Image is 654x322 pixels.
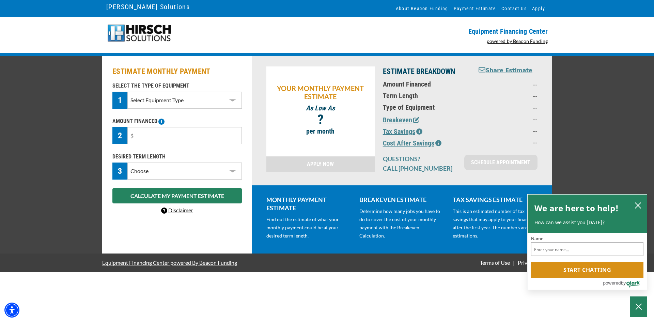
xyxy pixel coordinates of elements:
a: Equipment Financing Center powered By Beacon Funding - open in a new tab [102,254,237,271]
a: [PERSON_NAME] Solutions [106,1,190,13]
p: -- [478,138,538,146]
p: Determine how many jobs you have to do to cover the cost of your monthly payment with the Breakev... [359,207,444,240]
img: logo [106,24,172,43]
div: olark chatbox [527,194,647,290]
p: ESTIMATE BREAKDOWN [383,66,470,77]
p: Term Length [383,92,470,100]
div: Accessibility Menu [4,303,19,318]
input: Name [531,242,643,256]
p: SELECT THE TYPE OF EQUIPMENT [112,82,242,90]
p: Amount Financed [383,80,470,88]
p: -- [478,92,538,100]
button: Breakeven [383,115,419,125]
a: Privacy Policy - open in a new tab [516,259,552,266]
p: CALL [PHONE_NUMBER] [383,164,456,172]
span: powered [603,279,621,287]
p: TAX SAVINGS ESTIMATE [453,196,538,204]
a: Powered by Olark [603,278,647,290]
button: Share Estimate [479,66,532,75]
div: 2 [112,127,127,144]
p: BREAKEVEN ESTIMATE [359,196,444,204]
p: How can we assist you [DATE]? [534,219,640,226]
div: 1 [112,92,127,109]
a: SCHEDULE APPOINTMENT [464,155,538,170]
label: Name [531,236,643,241]
p: -- [478,80,538,88]
button: Close Chatbox [630,296,647,317]
input: $ [127,127,242,144]
p: per month [270,127,371,135]
p: -- [478,103,538,111]
button: close chatbox [633,200,643,210]
p: As Low As [270,104,371,112]
a: powered by Beacon Funding - open in a new tab [487,38,548,44]
h2: We are here to help! [534,201,619,215]
p: -- [478,126,538,135]
a: Terms of Use - open in a new tab [479,259,511,266]
p: DESIRED TERM LENGTH [112,153,242,161]
button: Tax Savings [383,126,422,137]
span: | [513,259,515,266]
div: 3 [112,163,127,180]
p: QUESTIONS? [383,155,456,163]
a: APPLY NOW [266,156,375,172]
p: Type of Equipment [383,103,470,111]
button: Start chatting [531,262,643,278]
h2: ESTIMATE MONTHLY PAYMENT [112,66,242,77]
p: ? [270,116,371,124]
p: MONTHLY PAYMENT ESTIMATE [266,196,351,212]
button: Cost After Savings [383,138,441,148]
p: This is an estimated number of tax savings that may apply to your financing after the first year.... [453,207,538,240]
button: CALCULATE MY PAYMENT ESTIMATE [112,188,242,203]
p: -- [478,115,538,123]
p: AMOUNT FINANCED [112,117,242,125]
p: Find out the estimate of what your monthly payment could be at your desired term length. [266,215,351,240]
p: YOUR MONTHLY PAYMENT ESTIMATE [270,84,371,101]
p: Equipment Financing Center [331,27,548,35]
span: by [621,279,626,287]
a: Disclaimer [161,207,193,213]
